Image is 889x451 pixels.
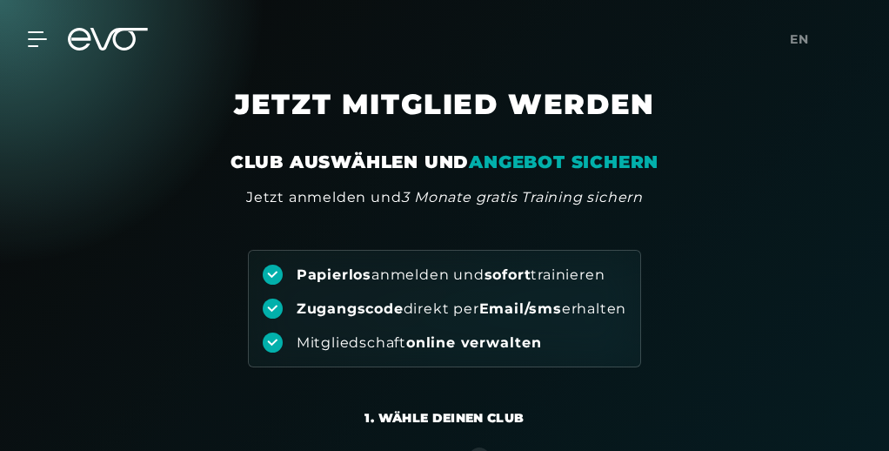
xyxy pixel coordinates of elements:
div: anmelden und trainieren [297,266,605,285]
em: ANGEBOT SICHERN [469,151,658,172]
strong: online verwalten [406,334,542,351]
strong: sofort [485,266,531,283]
h1: JETZT MITGLIED WERDEN [44,87,845,150]
div: Jetzt anmelden und [246,187,643,208]
div: 1. Wähle deinen Club [364,409,524,427]
div: CLUB AUSWÄHLEN UND [231,150,658,174]
div: direkt per erhalten [297,300,626,319]
span: en [790,31,809,47]
div: Mitgliedschaft [297,333,542,353]
em: 3 Monate gratis Training sichern [401,189,643,205]
a: en [790,30,830,50]
strong: Zugangscode [297,300,404,317]
strong: Email/sms [479,300,562,317]
strong: Papierlos [297,266,371,283]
